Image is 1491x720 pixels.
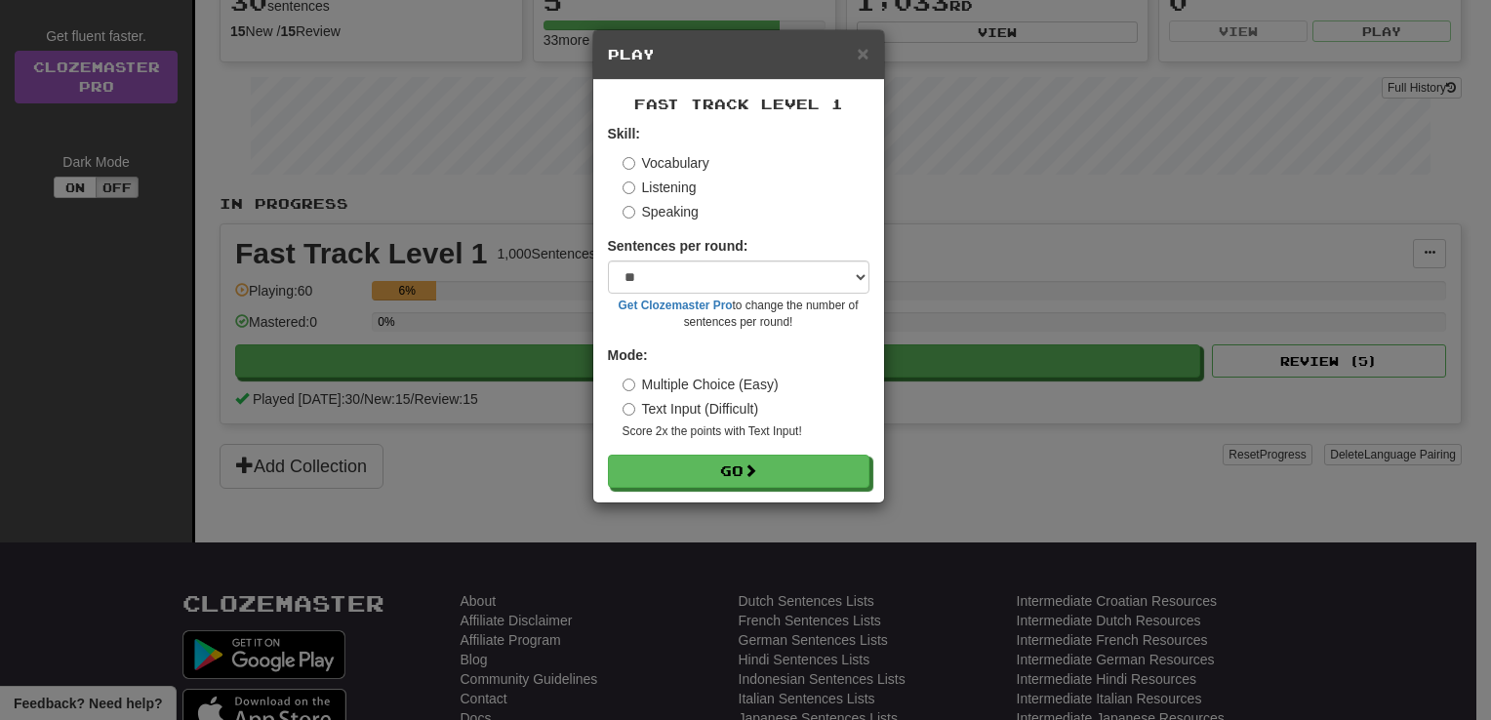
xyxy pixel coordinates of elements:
label: Text Input (Difficult) [623,399,759,419]
h5: Play [608,45,869,64]
input: Text Input (Difficult) [623,403,635,416]
label: Speaking [623,202,699,221]
small: to change the number of sentences per round! [608,298,869,331]
input: Vocabulary [623,157,635,170]
button: Go [608,455,869,488]
input: Multiple Choice (Easy) [623,379,635,391]
small: Score 2x the points with Text Input ! [623,423,869,440]
span: × [857,42,868,64]
a: Get Clozemaster Pro [619,299,733,312]
strong: Mode: [608,347,648,363]
button: Close [857,43,868,63]
input: Speaking [623,206,635,219]
input: Listening [623,181,635,194]
label: Sentences per round: [608,236,748,256]
label: Vocabulary [623,153,709,173]
span: Fast Track Level 1 [634,96,843,112]
strong: Skill: [608,126,640,141]
label: Multiple Choice (Easy) [623,375,779,394]
label: Listening [623,178,697,197]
